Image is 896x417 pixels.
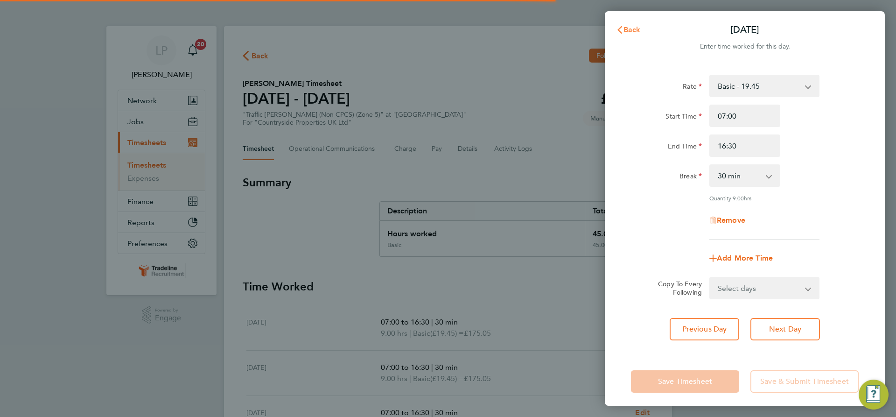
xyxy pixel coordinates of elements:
[665,112,702,123] label: Start Time
[730,23,759,36] p: [DATE]
[859,380,889,410] button: Engage Resource Center
[670,318,739,340] button: Previous Day
[750,318,820,340] button: Next Day
[605,41,885,52] div: Enter time worked for this day.
[709,105,780,127] input: E.g. 08:00
[607,21,650,39] button: Back
[717,216,745,225] span: Remove
[679,172,702,183] label: Break
[717,254,773,262] span: Add More Time
[682,325,727,334] span: Previous Day
[733,194,744,202] span: 9.00
[709,254,773,262] button: Add More Time
[623,25,641,34] span: Back
[651,280,702,297] label: Copy To Every Following
[709,134,780,157] input: E.g. 18:00
[668,142,702,153] label: End Time
[709,217,745,224] button: Remove
[683,82,702,93] label: Rate
[709,194,819,202] div: Quantity: hrs
[769,325,801,334] span: Next Day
